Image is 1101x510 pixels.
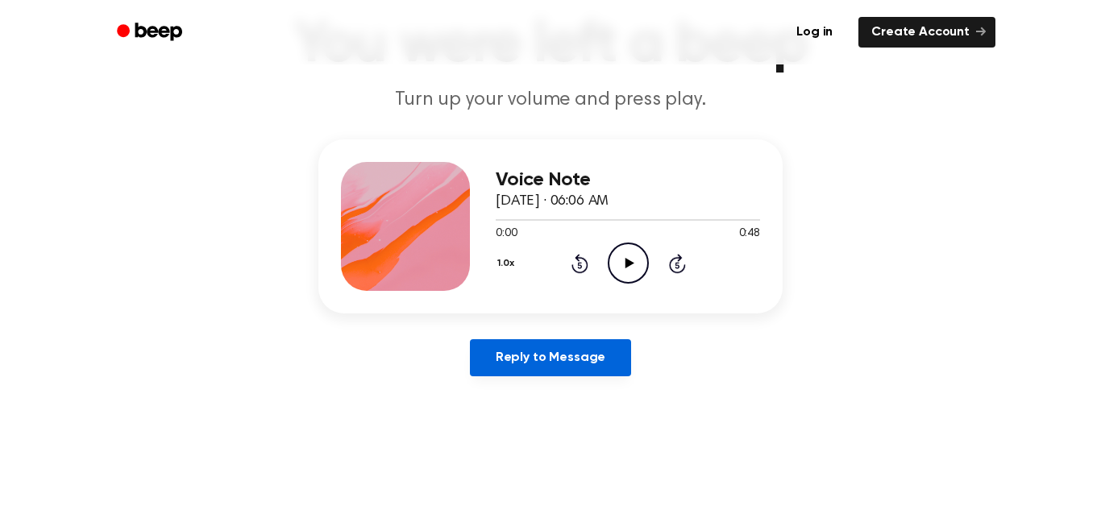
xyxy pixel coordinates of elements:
[496,169,760,191] h3: Voice Note
[241,87,860,114] p: Turn up your volume and press play.
[106,17,197,48] a: Beep
[739,226,760,243] span: 0:48
[780,14,849,51] a: Log in
[470,339,631,376] a: Reply to Message
[496,226,517,243] span: 0:00
[496,250,520,277] button: 1.0x
[858,17,995,48] a: Create Account
[496,194,609,209] span: [DATE] · 06:06 AM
